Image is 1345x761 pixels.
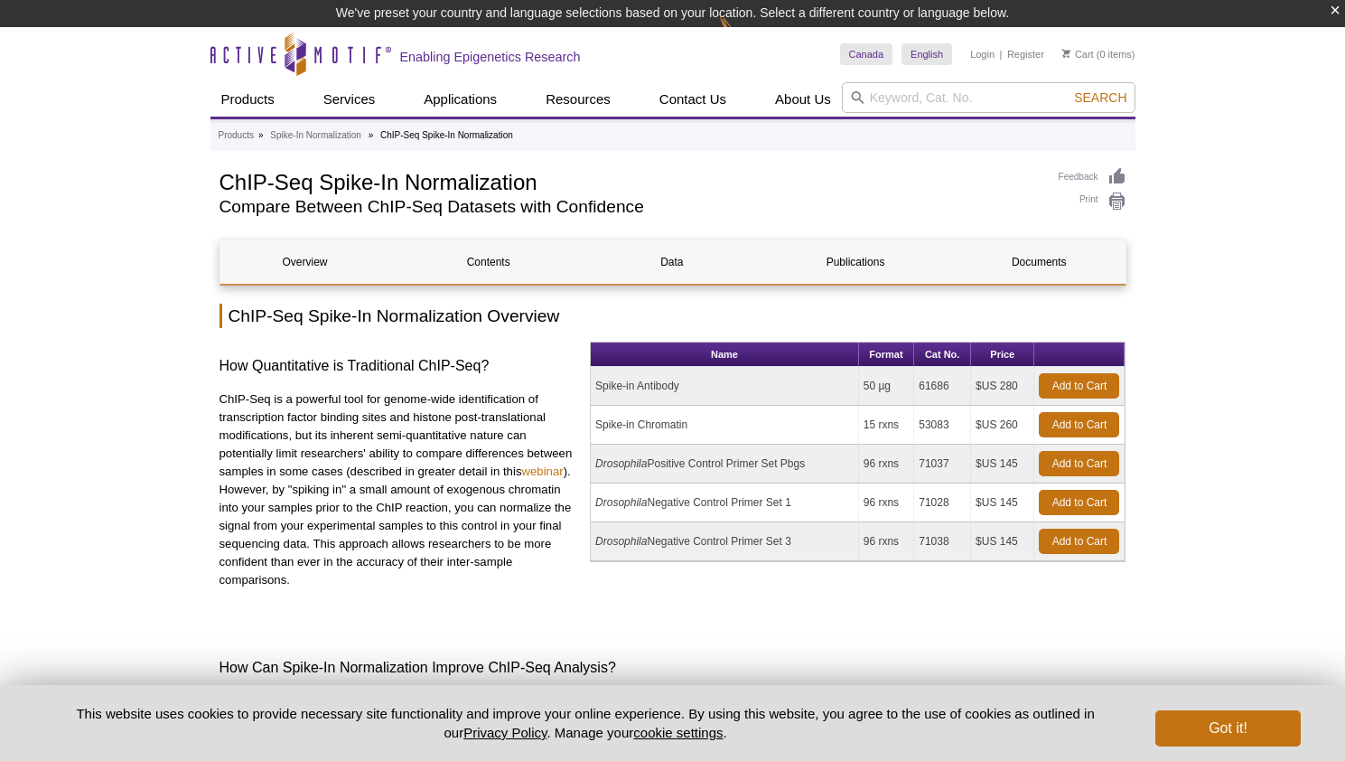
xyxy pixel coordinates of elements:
[463,725,546,740] a: Privacy Policy
[842,82,1135,113] input: Keyword, Cat. No.
[859,484,914,522] td: 96 rxns
[1039,373,1119,399] a: Add to Cart
[971,367,1034,406] td: $US 280
[1000,43,1003,65] li: |
[764,82,842,117] a: About Us
[771,240,940,284] a: Publications
[595,457,647,470] i: Drosophila
[971,445,1034,484] td: $US 145
[1062,48,1094,61] a: Cart
[413,82,508,117] a: Applications
[859,406,914,445] td: 15 rxns
[591,484,859,522] td: Negative Control Primer Set 1
[1069,89,1132,106] button: Search
[591,367,859,406] td: Spike-in Antibody
[219,167,1041,194] h1: ChIP-Seq Spike-In Normalization
[270,127,361,144] a: Spike-In Normalization
[1059,167,1126,187] a: Feedback
[587,240,757,284] a: Data
[914,522,971,561] td: 71038
[404,240,574,284] a: Contents
[914,445,971,484] td: 71037
[219,199,1041,215] h2: Compare Between ChIP-Seq Datasets with Confidence
[219,657,1126,679] h3: How Can Spike-In Normalization Improve ChIP-Seq Analysis?
[535,82,621,117] a: Resources
[971,406,1034,445] td: $US 260
[220,240,390,284] a: Overview
[45,704,1126,742] p: This website uses cookies to provide necessary site functionality and improve your online experie...
[210,82,285,117] a: Products
[1062,49,1070,58] img: Your Cart
[971,522,1034,561] td: $US 145
[840,43,893,65] a: Canada
[901,43,952,65] a: English
[380,130,513,140] li: ChIP-Seq Spike-In Normalization
[970,48,995,61] a: Login
[1039,451,1119,476] a: Add to Cart
[954,240,1124,284] a: Documents
[219,355,577,377] h3: How Quantitative is Traditional ChIP-Seq?
[1155,710,1300,747] button: Got it!
[313,82,387,117] a: Services
[595,535,647,548] i: Drosophila
[591,522,859,561] td: Negative Control Primer Set 3
[219,390,577,589] p: ChIP-Seq is a powerful tool for genome-wide identification of transcription factor binding sites ...
[1039,490,1119,515] a: Add to Cart
[1074,90,1126,105] span: Search
[649,82,737,117] a: Contact Us
[258,130,264,140] li: »
[859,522,914,561] td: 96 rxns
[971,484,1034,522] td: $US 145
[400,49,581,65] h2: Enabling Epigenetics Research
[591,406,859,445] td: Spike-in Chromatin
[1062,43,1135,65] li: (0 items)
[633,725,723,740] button: cookie settings
[859,445,914,484] td: 96 rxns
[719,14,767,56] img: Change Here
[591,343,859,367] th: Name
[914,484,971,522] td: 71028
[859,343,914,367] th: Format
[1007,48,1044,61] a: Register
[219,304,1126,328] h2: ChIP-Seq Spike-In Normalization Overview
[595,496,647,509] i: Drosophila
[1059,192,1126,211] a: Print
[521,465,563,478] a: webinar
[369,130,374,140] li: »
[1039,412,1119,437] a: Add to Cart
[859,367,914,406] td: 50 µg
[971,343,1034,367] th: Price
[914,343,971,367] th: Cat No.
[914,406,971,445] td: 53083
[591,445,859,484] td: Positive Control Primer Set Pbgs
[219,127,254,144] a: Products
[914,367,971,406] td: 61686
[1039,529,1119,554] a: Add to Cart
